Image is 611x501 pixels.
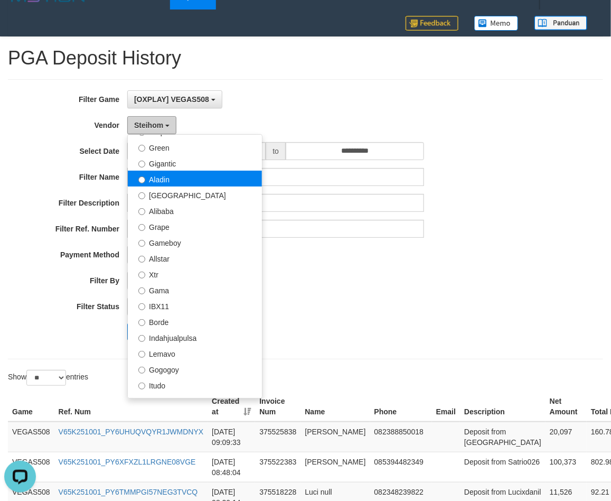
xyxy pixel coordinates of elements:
[138,224,145,231] input: Grape
[138,383,145,389] input: Itudo
[301,422,370,452] td: [PERSON_NAME]
[474,16,519,31] img: Button%20Memo.svg
[406,16,458,31] img: Feedback.jpg
[128,313,262,329] label: Borde
[59,488,198,496] a: V65K251001_PY6TMMPGI57NEG3TVCQ
[370,452,432,482] td: 085394482349
[128,345,262,361] label: Lemavo
[460,422,546,452] td: Deposit from [GEOGRAPHIC_DATA]
[255,422,300,452] td: 375525838
[208,392,255,422] th: Created at: activate to sort column ascending
[534,16,587,30] img: panduan.png
[128,202,262,218] label: Alibaba
[255,392,300,422] th: Invoice Num
[138,256,145,263] input: Allstar
[301,452,370,482] td: [PERSON_NAME]
[266,142,286,160] span: to
[128,139,262,155] label: Green
[128,298,262,313] label: IBX11
[128,266,262,282] label: Xtr
[138,161,145,168] input: Gigantic
[370,422,432,452] td: 082388850018
[128,282,262,298] label: Gama
[26,370,66,386] select: Showentries
[546,392,587,422] th: Net Amount
[8,452,54,482] td: VEGAS508
[128,250,262,266] label: Allstar
[138,319,145,326] input: Borde
[59,458,196,466] a: V65K251001_PY6XFXZL1LRGNE08VGE
[138,287,145,294] input: Gama
[138,335,145,342] input: Indahjualpulsa
[127,116,176,134] button: Steihom
[128,171,262,187] label: Aladin
[208,452,255,482] td: [DATE] 08:48:04
[460,392,546,422] th: Description
[138,303,145,310] input: IBX11
[128,393,262,409] label: Sidikgame
[54,392,208,422] th: Ref. Num
[134,121,163,129] span: Steihom
[8,422,54,452] td: VEGAS508
[138,145,145,152] input: Green
[255,452,300,482] td: 375522383
[59,428,204,436] a: V65K251001_PY6UHUQVQYR1JWMDNYX
[138,192,145,199] input: [GEOGRAPHIC_DATA]
[128,155,262,171] label: Gigantic
[128,361,262,377] label: Gogogoy
[546,452,587,482] td: 100,373
[128,377,262,393] label: Itudo
[138,177,145,183] input: Aladin
[138,351,145,358] input: Lemavo
[128,329,262,345] label: Indahjualpulsa
[138,240,145,247] input: Gameboy
[138,272,145,279] input: Xtr
[432,392,460,422] th: Email
[127,90,222,108] button: [OXPLAY] VEGAS508
[4,4,36,36] button: Open LiveChat chat widget
[370,392,432,422] th: Phone
[138,208,145,215] input: Alibaba
[301,392,370,422] th: Name
[128,218,262,234] label: Grape
[8,48,603,69] h1: PGA Deposit History
[8,370,88,386] label: Show entries
[8,392,54,422] th: Game
[128,187,262,202] label: [GEOGRAPHIC_DATA]
[546,422,587,452] td: 20,097
[460,452,546,482] td: Deposit from Satrio026
[134,95,209,104] span: [OXPLAY] VEGAS508
[128,234,262,250] label: Gameboy
[208,422,255,452] td: [DATE] 09:09:33
[138,367,145,374] input: Gogogoy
